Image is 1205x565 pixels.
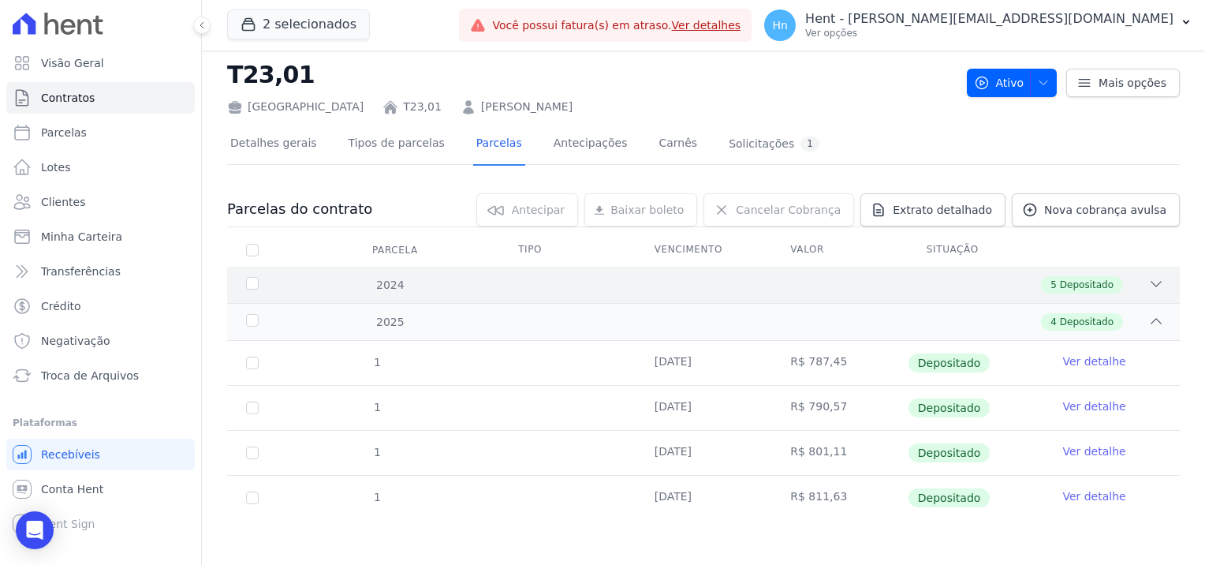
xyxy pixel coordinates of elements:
[1066,69,1180,97] a: Mais opções
[41,333,110,349] span: Negativação
[550,124,631,166] a: Antecipações
[372,491,381,503] span: 1
[6,47,195,79] a: Visão Geral
[1062,443,1125,459] a: Ver detalhe
[227,9,370,39] button: 2 selecionados
[752,3,1205,47] button: Hn Hent - [PERSON_NAME][EMAIL_ADDRESS][DOMAIN_NAME] Ver opções
[672,19,741,32] a: Ver detalhes
[41,368,139,384] span: Troca de Arquivos
[246,357,259,369] input: Só é possível selecionar pagamentos em aberto
[636,234,772,267] th: Vencimento
[967,69,1058,97] button: Ativo
[771,341,908,385] td: R$ 787,45
[227,200,372,219] h3: Parcelas do contrato
[1099,75,1166,91] span: Mais opções
[729,137,819,152] div: Solicitações
[41,90,95,106] span: Contratos
[1062,398,1125,414] a: Ver detalhe
[908,398,990,417] span: Depositado
[6,186,195,218] a: Clientes
[805,11,1173,27] p: Hent - [PERSON_NAME][EMAIL_ADDRESS][DOMAIN_NAME]
[41,194,85,210] span: Clientes
[372,401,381,413] span: 1
[974,69,1024,97] span: Ativo
[636,386,772,430] td: [DATE]
[771,234,908,267] th: Valor
[6,256,195,287] a: Transferências
[860,193,1005,226] a: Extrato detalhado
[636,341,772,385] td: [DATE]
[6,290,195,322] a: Crédito
[227,57,954,92] h2: T23,01
[908,443,990,462] span: Depositado
[1012,193,1180,226] a: Nova cobrança avulsa
[1060,315,1114,329] span: Depositado
[41,55,104,71] span: Visão Geral
[772,20,787,31] span: Hn
[771,431,908,475] td: R$ 801,11
[6,360,195,391] a: Troca de Arquivos
[6,117,195,148] a: Parcelas
[41,229,122,245] span: Minha Carteira
[345,124,448,166] a: Tipos de parcelas
[726,124,823,166] a: Solicitações1
[41,447,100,462] span: Recebíveis
[492,17,741,34] span: Você possui fatura(s) em atraso.
[16,511,54,549] div: Open Intercom Messenger
[246,447,259,459] input: Só é possível selecionar pagamentos em aberto
[227,124,320,166] a: Detalhes gerais
[6,473,195,505] a: Conta Hent
[771,386,908,430] td: R$ 790,57
[41,481,103,497] span: Conta Hent
[1060,278,1114,292] span: Depositado
[372,446,381,458] span: 1
[636,476,772,520] td: [DATE]
[13,413,188,432] div: Plataformas
[41,125,87,140] span: Parcelas
[481,99,573,115] a: [PERSON_NAME]
[1044,202,1166,218] span: Nova cobrança avulsa
[893,202,992,218] span: Extrato detalhado
[1062,488,1125,504] a: Ver detalhe
[41,159,71,175] span: Lotes
[353,234,437,266] div: Parcela
[499,234,636,267] th: Tipo
[473,124,525,166] a: Parcelas
[6,82,195,114] a: Contratos
[800,137,819,152] div: 1
[1050,278,1057,292] span: 5
[41,264,121,279] span: Transferências
[403,99,442,115] a: T23,01
[1050,315,1057,329] span: 4
[227,99,364,115] div: [GEOGRAPHIC_DATA]
[655,124,700,166] a: Carnês
[908,234,1044,267] th: Situação
[6,325,195,357] a: Negativação
[771,476,908,520] td: R$ 811,63
[908,488,990,507] span: Depositado
[1062,354,1125,369] a: Ver detalhe
[6,439,195,470] a: Recebíveis
[41,298,81,314] span: Crédito
[6,152,195,183] a: Lotes
[246,492,259,504] input: Só é possível selecionar pagamentos em aberto
[908,354,990,372] span: Depositado
[636,431,772,475] td: [DATE]
[372,356,381,369] span: 1
[805,27,1173,39] p: Ver opções
[246,402,259,414] input: Só é possível selecionar pagamentos em aberto
[6,221,195,253] a: Minha Carteira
